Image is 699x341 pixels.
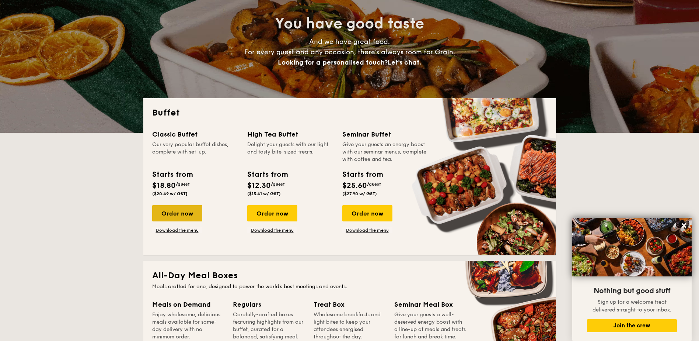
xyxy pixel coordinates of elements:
a: Download the menu [152,227,202,233]
div: Treat Box [314,299,385,310]
div: Starts from [152,169,192,180]
div: Give your guests a well-deserved energy boost with a line-up of meals and treats for lunch and br... [394,311,466,341]
div: Regulars [233,299,305,310]
span: ($20.49 w/ GST) [152,191,188,196]
div: Order now [152,205,202,221]
span: ($13.41 w/ GST) [247,191,281,196]
span: $18.80 [152,181,176,190]
div: Classic Buffet [152,129,238,139]
button: Close [678,220,690,231]
div: Meals crafted for one, designed to power the world's best meetings and events. [152,283,547,290]
div: Seminar Buffet [342,129,429,139]
div: Give your guests an energy boost with our seminar menus, complete with coffee and tea. [342,141,429,163]
a: Download the menu [247,227,297,233]
span: ($27.90 w/ GST) [342,191,377,196]
div: Wholesome breakfasts and light bites to keep your attendees energised throughout the day. [314,311,385,341]
span: /guest [271,182,285,187]
div: Starts from [247,169,287,180]
div: Order now [247,205,297,221]
h2: All-Day Meal Boxes [152,270,547,282]
div: High Tea Buffet [247,129,333,139]
div: Enjoy wholesome, delicious meals available for same-day delivery with no minimum order. [152,311,224,341]
a: Download the menu [342,227,392,233]
span: And we have great food. For every guest and any occasion, there’s always room for Grain. [244,38,455,66]
div: Delight your guests with our light and tasty bite-sized treats. [247,141,333,163]
span: Let's chat. [388,58,421,66]
div: Order now [342,205,392,221]
span: /guest [176,182,190,187]
span: $12.30 [247,181,271,190]
span: $25.60 [342,181,367,190]
h2: Buffet [152,107,547,119]
span: /guest [367,182,381,187]
span: Nothing but good stuff [594,286,670,295]
div: Starts from [342,169,382,180]
span: You have good taste [275,15,424,32]
div: Carefully-crafted boxes featuring highlights from our buffet, curated for a balanced, satisfying ... [233,311,305,341]
span: Looking for a personalised touch? [278,58,388,66]
div: Meals on Demand [152,299,224,310]
img: DSC07876-Edit02-Large.jpeg [572,218,692,276]
div: Our very popular buffet dishes, complete with set-up. [152,141,238,163]
button: Join the crew [587,319,677,332]
div: Seminar Meal Box [394,299,466,310]
span: Sign up for a welcome treat delivered straight to your inbox. [593,299,671,313]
